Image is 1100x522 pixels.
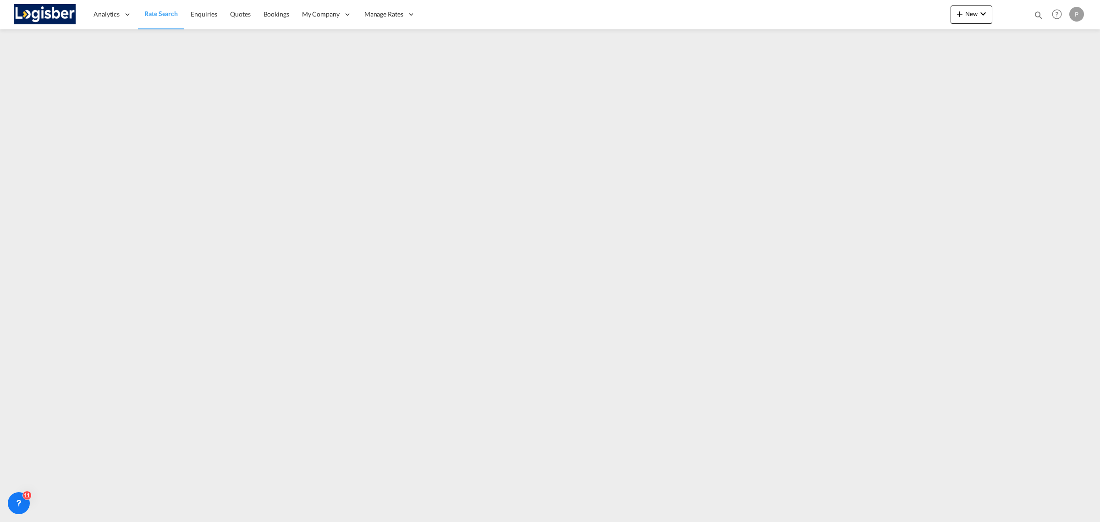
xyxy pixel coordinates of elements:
[264,10,289,18] span: Bookings
[978,8,989,19] md-icon: icon-chevron-down
[93,10,120,19] span: Analytics
[1069,7,1084,22] div: P
[954,8,965,19] md-icon: icon-plus 400-fg
[191,10,217,18] span: Enquiries
[951,6,992,24] button: icon-plus 400-fgNewicon-chevron-down
[14,4,76,25] img: d7a75e507efd11eebffa5922d020a472.png
[144,10,178,17] span: Rate Search
[1034,10,1044,24] div: icon-magnify
[1049,6,1065,22] span: Help
[954,10,989,17] span: New
[364,10,403,19] span: Manage Rates
[302,10,340,19] span: My Company
[1049,6,1069,23] div: Help
[230,10,250,18] span: Quotes
[1034,10,1044,20] md-icon: icon-magnify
